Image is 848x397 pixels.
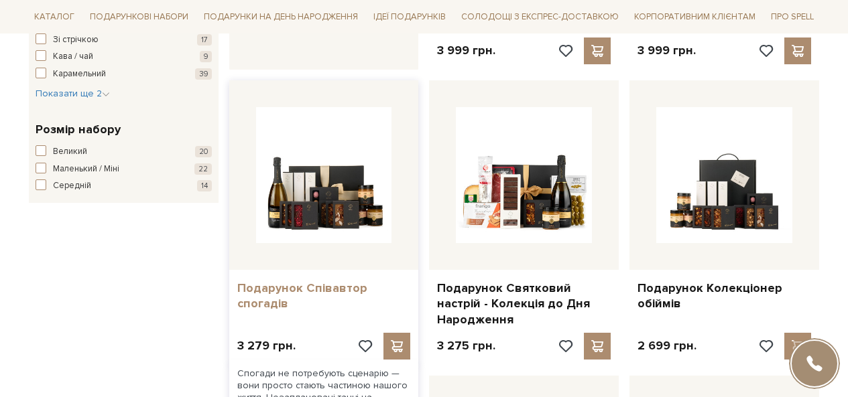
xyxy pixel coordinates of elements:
p: 3 275 грн. [437,338,495,353]
a: Корпоративним клієнтам [629,5,761,28]
span: Показати ще 2 [36,88,110,99]
button: Кава / чай 9 [36,50,212,64]
span: 22 [194,163,212,175]
a: Солодощі з експрес-доставкою [456,5,624,28]
a: Подарунок Святковий настрій - Колекція до Дня Народження [437,281,611,327]
p: 3 279 грн. [237,338,296,353]
button: Показати ще 2 [36,87,110,100]
span: Розмір набору [36,121,121,139]
span: Великий [53,145,87,159]
span: Карамельний [53,68,106,81]
button: Великий 20 [36,145,212,159]
p: 3 999 грн. [437,43,495,58]
span: 9 [200,51,212,62]
button: Карамельний 39 [36,68,212,81]
button: Маленький / Міні 22 [36,163,212,176]
span: Про Spell [766,7,819,27]
span: 17 [197,34,212,46]
span: Каталог [29,7,80,27]
p: 3 999 грн. [638,43,696,58]
button: Середній 14 [36,179,212,193]
a: Подарунок Співавтор спогадів [237,281,411,312]
span: 39 [195,68,212,80]
span: Подарунки на День народження [198,7,363,27]
span: Подарункові набори [84,7,194,27]
button: Зі стрічкою 17 [36,33,212,47]
span: 20 [195,146,212,157]
span: Кава / чай [53,50,93,64]
span: Маленький / Міні [53,163,119,176]
span: 14 [197,180,212,191]
a: Подарунок Колекціонер обіймів [638,281,811,312]
p: 2 699 грн. [638,338,696,353]
span: Середній [53,179,91,193]
span: Зі стрічкою [53,33,99,47]
span: Ідеї подарунків [368,7,451,27]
